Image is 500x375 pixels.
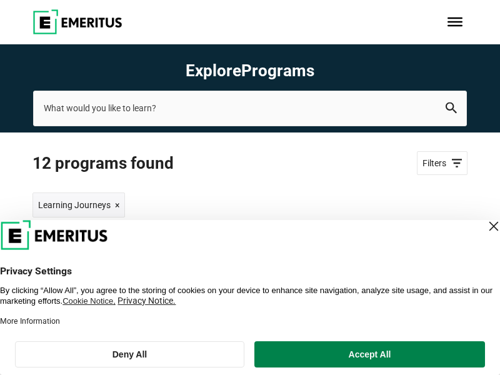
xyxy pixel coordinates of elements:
span: Learning Journeys [38,198,111,212]
span: Filters [422,157,462,170]
h1: Explore [33,61,467,81]
span: × [115,198,119,212]
button: search [446,102,457,115]
span: Programs [241,61,314,80]
a: search [446,104,457,116]
a: Filters [417,151,467,175]
span: 12 Programs found [32,153,250,174]
input: search-page [33,91,467,126]
a: Learning Journeys × [32,192,125,217]
button: Toggle Menu [447,17,462,26]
